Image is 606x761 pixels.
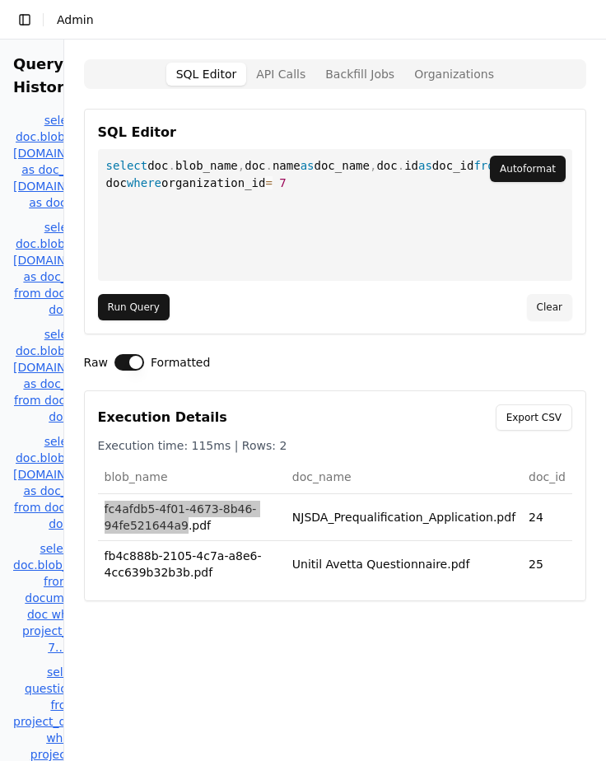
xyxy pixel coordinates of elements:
[527,294,572,320] button: Clear
[286,540,522,587] td: Unitil Avetta Questionnaire.pdf
[13,112,110,211] button: select doc.blob_name, [DOMAIN_NAME] as doc_name, [DOMAIN_NAME] as doc_id...
[98,408,227,427] h3: Execution Details
[98,437,572,454] div: Execution time: 115ms | Rows: 2
[286,493,522,540] td: NJSDA_Prequalification_Application.pdf
[246,63,315,86] button: API Calls
[522,540,572,587] td: 25
[98,540,286,587] td: fb4c888b-2105-4c7a-a8e6-4cc639b32b3b.pdf
[13,540,101,656] button: select doc.blob_name from documents doc where project_id = 7...
[166,63,247,86] button: SQL Editor
[98,123,572,142] h3: SQL Editor
[404,63,504,86] button: Organizations
[13,326,110,425] button: select doc.blob_name, [DOMAIN_NAME] as doc_name from documents do...
[57,12,94,28] span: Admin
[490,156,566,182] button: Autoformat
[151,354,210,371] span: Formatted
[98,460,286,493] th: blob_name
[98,294,170,320] button: Run Query
[13,53,50,99] h2: Query History
[84,354,108,371] span: Raw
[522,460,572,493] th: doc_id
[98,493,286,540] td: fc4afdb5-4f01-4673-8b46-94fe521644a9.pdf
[13,219,110,318] button: select doc.blob_name, [DOMAIN_NAME] as doc_name from documents do...
[496,404,572,431] button: Export CSV
[315,63,404,86] button: Backfill Jobs
[522,493,572,540] td: 24
[13,433,110,532] button: select doc.blob_name, [DOMAIN_NAME] as doc_name from documents do...
[57,12,94,28] nav: breadcrumb
[286,460,522,493] th: doc_name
